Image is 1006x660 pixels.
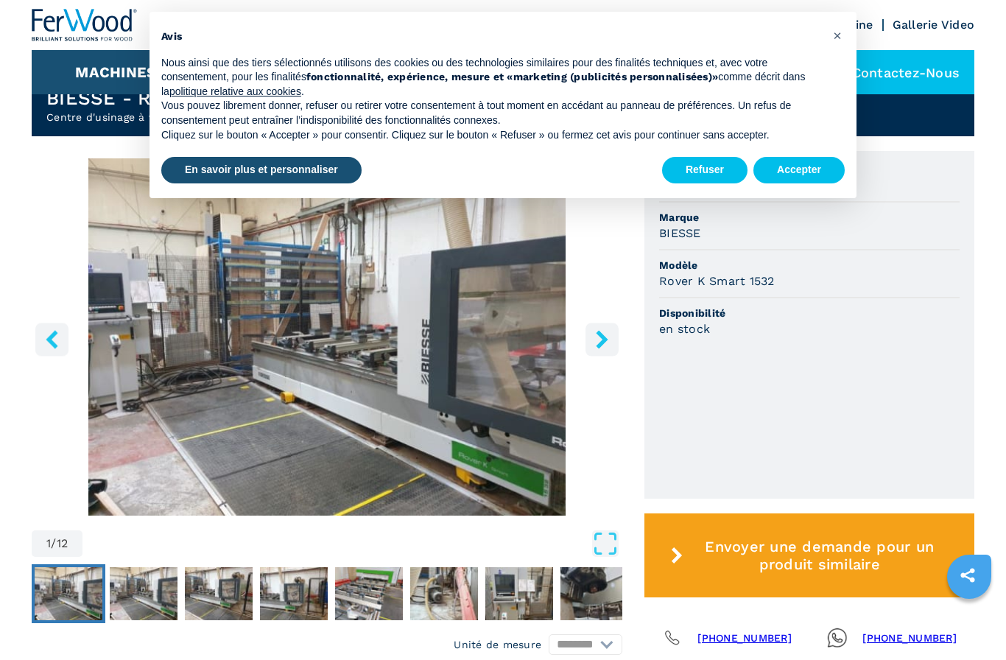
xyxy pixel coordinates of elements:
button: Envoyer une demande pour un produit similaire [644,513,974,597]
img: a8b436a63e69f82d08ae7ce4a41b3154 [260,567,328,620]
button: Go to Slide 8 [557,564,631,623]
img: 876b5cb0257e9a1fa884435b0daef7c7 [335,567,403,620]
button: Go to Slide 5 [332,564,406,623]
button: left-button [35,323,68,356]
img: Phone [662,628,683,648]
img: 6b888b5132a76909cb8c9b52841d4cd9 [485,567,553,620]
h3: Rover K Smart 1532 [659,273,775,289]
a: Gallerie Video [893,18,975,32]
button: Go to Slide 6 [407,564,481,623]
p: Cliquez sur le bouton « Accepter » pour consentir. Cliquez sur le bouton « Refuser » ou fermez ce... [161,128,821,143]
h1: BIESSE - Rover K Smart 1532 [46,86,323,110]
button: Go to Slide 7 [482,564,556,623]
span: Modèle [659,258,960,273]
div: Go to Slide 1 [32,158,622,516]
h3: en stock [659,320,710,337]
span: 12 [57,538,68,550]
button: Go to Slide 2 [107,564,180,623]
a: [PHONE_NUMBER] [862,632,957,644]
span: / [51,538,56,550]
iframe: Chat [943,594,995,649]
img: 1f0f3f83e528d569a7238b500ffd2399 [560,567,628,620]
button: Refuser [662,157,748,183]
img: e066cc1c5fe2514ff11263d70d34c5bd [410,567,478,620]
img: Centre d'usinage à ventouses BIESSE Rover K Smart 1532 [32,158,622,516]
span: 1 [46,538,51,550]
img: Ferwood [32,9,138,41]
h3: BIESSE [659,225,701,242]
a: politique relative aux cookies [169,85,301,97]
button: Go to Slide 1 [32,564,105,623]
button: Open Fullscreen [86,530,619,557]
button: Accepter [753,157,845,183]
img: 7f5857f04d120591fd089a8cd617b014 [35,567,102,620]
div: Contactez-nous [815,50,975,94]
span: Marque [659,210,960,225]
a: sharethis [949,557,986,594]
button: Go to Slide 3 [182,564,256,623]
em: Unité de mesure [454,637,541,652]
img: Whatsapp [827,628,848,648]
button: Machines [75,63,156,81]
span: × [833,27,842,44]
button: Go to Slide 4 [257,564,331,623]
span: Envoyer une demande pour un produit similaire [689,538,950,573]
strong: fonctionnalité, expérience, mesure et «marketing (publicités personnalisées)» [306,71,718,82]
img: ec0c6605a82a783ef5a68964200711e9 [185,567,253,620]
span: Disponibilité [659,306,960,320]
p: Nous ainsi que des tiers sélectionnés utilisons des cookies ou des technologies similaires pour d... [161,56,821,99]
p: Vous pouvez librement donner, refuser ou retirer votre consentement à tout moment en accédant au ... [161,99,821,127]
h2: Avis [161,29,821,44]
button: En savoir plus et personnaliser [161,157,362,183]
h2: Centre d'usinage à ventouses [46,110,323,124]
a: [PHONE_NUMBER] [697,632,792,644]
nav: Thumbnail Navigation [32,564,622,623]
button: right-button [585,323,619,356]
button: Fermer cet avis [826,24,849,47]
img: 2505f2e4b0b250a0d8be08a08e182798 [110,567,177,620]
